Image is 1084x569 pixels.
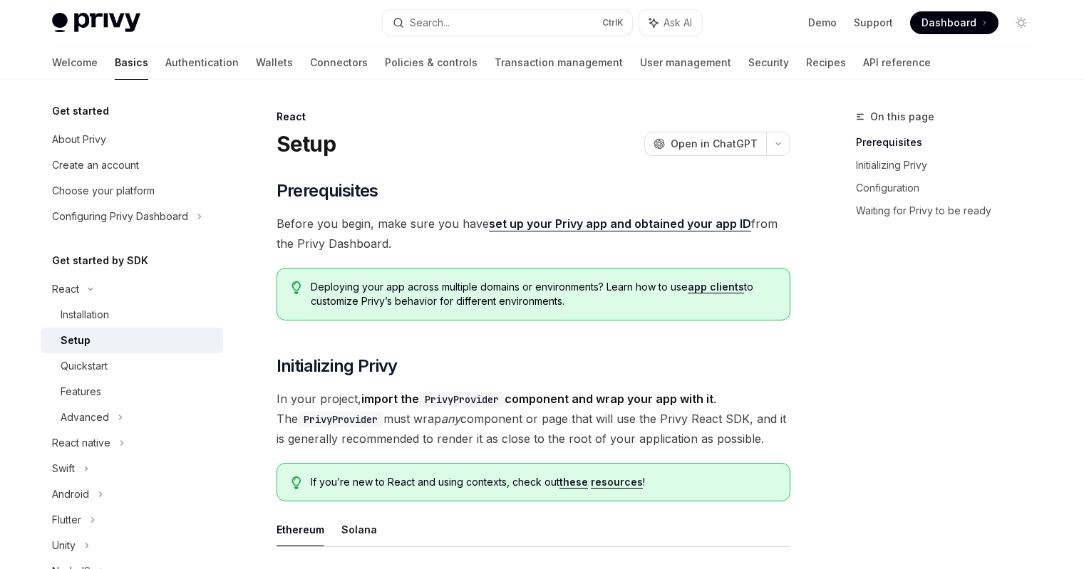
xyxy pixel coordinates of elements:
[41,302,223,328] a: Installation
[277,179,378,202] span: Prerequisites
[277,513,324,546] button: Ethereum
[61,306,109,323] div: Installation
[671,137,758,151] span: Open in ChatGPT
[291,476,301,489] svg: Tip
[341,513,377,546] button: Solana
[489,216,751,231] a: set up your Privy app and obtained your app ID
[61,332,91,349] div: Setup
[52,13,140,33] img: light logo
[52,46,98,80] a: Welcome
[41,178,223,204] a: Choose your platform
[922,16,976,30] span: Dashboard
[61,357,108,375] div: Quickstart
[52,157,139,174] div: Create an account
[256,46,293,80] a: Wallets
[310,46,368,80] a: Connectors
[277,389,790,449] span: In your project, . The must wrap component or page that will use the Privy React SDK, and it is g...
[165,46,239,80] a: Authentication
[383,10,632,36] button: Search...CtrlK
[41,328,223,353] a: Setup
[806,46,846,80] a: Recipes
[591,476,643,489] a: resources
[61,383,101,400] div: Features
[52,182,155,199] div: Choose your platform
[910,11,998,34] a: Dashboard
[52,460,75,477] div: Swift
[385,46,478,80] a: Policies & controls
[688,281,744,293] a: app clients
[52,131,106,148] div: About Privy
[277,355,398,377] span: Initializing Privy
[311,280,775,308] span: Deploying your app across multiple domains or environments? Learn how to use to customize Privy’s...
[808,16,837,30] a: Demo
[298,412,383,427] code: PrivyProvider
[856,131,1044,154] a: Prerequisites
[61,409,109,426] div: Advanced
[1010,11,1033,34] button: Toggle dark mode
[863,46,931,80] a: API reference
[41,379,223,404] a: Features
[52,434,110,451] div: React native
[52,208,188,225] div: Configuring Privy Dashboard
[52,103,109,120] h5: Get started
[559,476,588,489] a: these
[856,154,1044,177] a: Initializing Privy
[52,511,81,528] div: Flutter
[856,199,1044,222] a: Waiting for Privy to be ready
[277,110,790,124] div: React
[311,475,775,489] span: If you’re new to React and using contexts, check out !
[277,214,790,254] span: Before you begin, make sure you have from the Privy Dashboard.
[495,46,623,80] a: Transaction management
[115,46,148,80] a: Basics
[52,486,89,503] div: Android
[41,127,223,152] a: About Privy
[41,353,223,379] a: Quickstart
[639,10,702,36] button: Ask AI
[291,281,301,294] svg: Tip
[52,537,76,554] div: Unity
[41,152,223,178] a: Create an account
[361,392,713,406] strong: import the component and wrap your app with it
[52,281,79,298] div: React
[277,131,336,157] h1: Setup
[870,108,934,125] span: On this page
[664,16,692,30] span: Ask AI
[52,252,148,269] h5: Get started by SDK
[410,14,450,31] div: Search...
[419,392,505,407] code: PrivyProvider
[856,177,1044,199] a: Configuration
[748,46,789,80] a: Security
[602,17,624,28] span: Ctrl K
[640,46,731,80] a: User management
[854,16,893,30] a: Support
[644,132,766,156] button: Open in ChatGPT
[441,412,460,426] em: any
